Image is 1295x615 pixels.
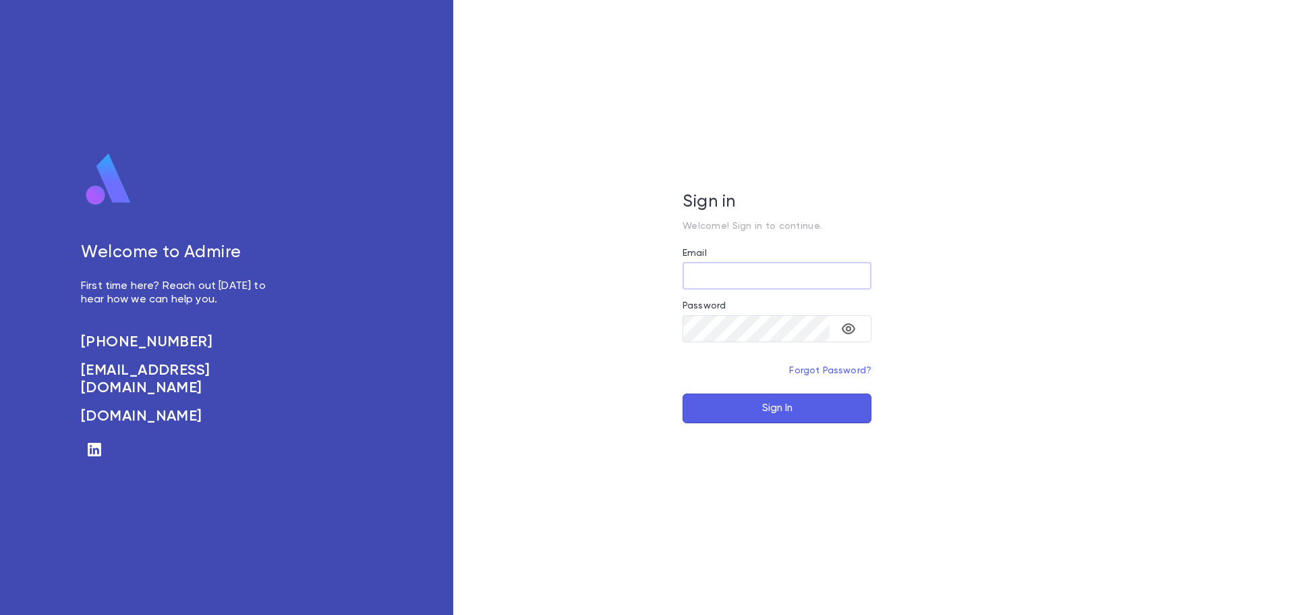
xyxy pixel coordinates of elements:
[81,153,136,207] img: logo
[81,279,281,306] p: First time here? Reach out [DATE] to hear how we can help you.
[835,315,862,342] button: toggle password visibility
[683,248,707,259] label: Email
[683,300,726,311] label: Password
[81,243,281,263] h5: Welcome to Admire
[81,408,281,425] a: [DOMAIN_NAME]
[789,366,871,375] a: Forgot Password?
[81,362,281,397] a: [EMAIL_ADDRESS][DOMAIN_NAME]
[683,221,871,232] p: Welcome! Sign in to continue.
[683,394,871,423] button: Sign In
[81,333,281,351] a: [PHONE_NUMBER]
[683,192,871,213] h5: Sign in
